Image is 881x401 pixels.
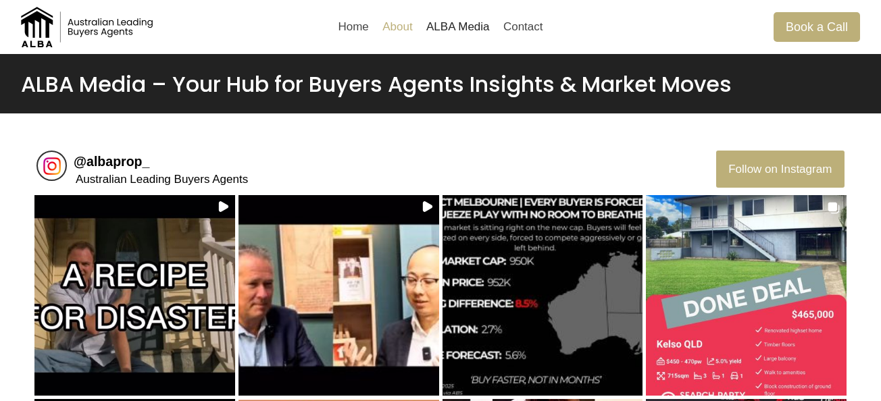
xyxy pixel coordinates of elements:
[774,12,860,41] a: Book a Call
[74,154,86,169] span: @
[21,7,156,47] img: Australian Leading Buyers Agents
[331,11,549,43] nav: Primary Navigation
[497,11,550,43] a: Contact
[443,195,643,396] div: melbourne fhbgCold. Hard. Facts.
[422,200,434,213] svg: Video
[331,11,376,43] a: Home
[74,154,149,169] a: @albaprop_
[826,200,841,215] svg: Carousel
[34,195,235,396] div: The Aussie housing market has cooked up the perfect recipe for disaster: Less stock. More people....
[646,195,847,396] div: Great to team up with searchpartyproperty, supporting our recent investors successfully securing ...
[238,195,439,396] div: When a commercial broker teams up with a licensed valuer, deals get sharper, risks shrink, and op...
[376,11,420,43] a: About
[86,154,149,169] span: albaprop_
[21,72,860,97] h1: ALBA Media – Your Hub for Buyers Agents Insights & Market Moves
[76,173,248,186] span: Australian Leading Buyers Agents
[41,155,63,177] img: albaprop_'s profile picture
[420,11,497,43] a: ALBA Media
[218,200,230,213] svg: Video
[716,151,845,187] button: Follow albaprop_ on Instagram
